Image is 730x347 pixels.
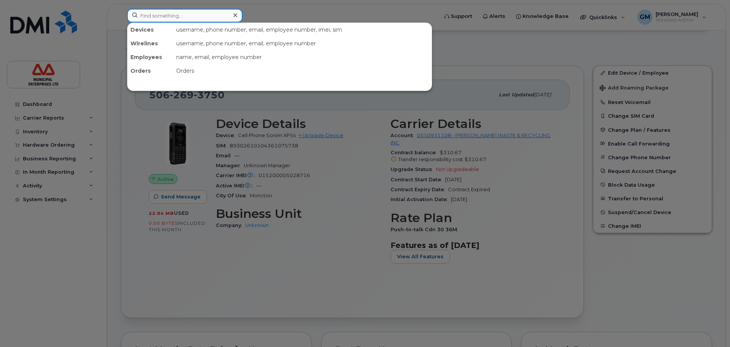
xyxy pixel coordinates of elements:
[127,64,173,78] div: Orders
[127,9,243,22] input: Find something...
[127,23,173,37] div: Devices
[173,23,432,37] div: username, phone number, email, employee number, imei, sim
[173,37,432,50] div: username, phone number, email, employee number
[173,50,432,64] div: name, email, employee number
[127,37,173,50] div: Wirelines
[127,50,173,64] div: Employees
[173,64,432,78] div: Orders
